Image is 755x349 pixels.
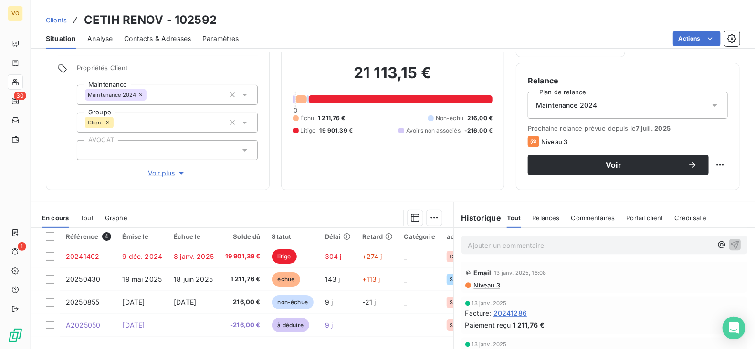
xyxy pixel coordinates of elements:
[325,233,351,240] div: Délai
[272,295,314,309] span: non-échue
[80,214,94,222] span: Tout
[148,168,186,178] span: Voir plus
[507,214,521,222] span: Tout
[88,120,103,125] span: Client
[723,317,745,339] div: Open Intercom Messenger
[472,300,507,306] span: 13 janv. 2025
[450,322,487,328] span: SF2109-55778
[528,124,728,132] span: Prochaine relance prévue depuis le
[66,275,100,283] span: 20250430
[472,341,507,347] span: 13 janv. 2025
[225,298,261,307] span: 216,00 €
[539,161,688,169] span: Voir
[533,214,560,222] span: Relances
[404,321,407,329] span: _
[294,106,297,114] span: 0
[66,321,100,329] span: A2025050
[84,11,217,29] h3: CETIH RENOV - 102592
[450,277,488,282] span: SF2104-55268
[318,114,346,123] span: 1 211,76 €
[272,233,314,240] div: Statut
[225,233,261,240] div: Solde dû
[541,138,567,145] span: Niveau 3
[447,233,515,240] div: accountingReference
[77,64,258,77] span: Propriétés Client
[14,92,26,100] span: 30
[8,328,23,343] img: Logo LeanPay
[124,34,191,43] span: Contacts & Adresses
[85,146,93,154] input: Ajouter une valeur
[454,212,502,224] h6: Historique
[362,298,376,306] span: -21 j
[202,34,239,43] span: Paramètres
[46,34,76,43] span: Situation
[225,275,261,284] span: 1 211,76 €
[87,34,113,43] span: Analyse
[467,114,493,123] span: 216,00 €
[66,252,99,260] span: 20241402
[528,75,728,86] h6: Relance
[123,275,162,283] span: 19 mai 2025
[102,232,111,241] span: 4
[88,92,136,98] span: Maintenance 2024
[301,126,316,135] span: Litige
[404,275,407,283] span: _
[174,233,214,240] div: Échue le
[8,6,23,21] div: VO
[404,298,407,306] span: _
[474,269,492,277] span: Email
[325,298,333,306] span: 9 j
[325,275,340,283] span: 143 j
[325,321,333,329] span: 9 j
[362,252,382,260] span: +274 j
[406,126,461,135] span: Avoirs non associés
[493,308,527,318] span: 20241286
[325,252,342,260] span: 304 j
[123,233,163,240] div: Émise le
[436,114,463,123] span: Non-échu
[123,252,163,260] span: 9 déc. 2024
[301,114,315,123] span: Échu
[528,155,709,175] button: Voir
[272,249,297,264] span: litige
[450,299,487,305] span: SF2109-55778
[147,91,154,99] input: Ajouter une valeur
[174,298,196,306] span: [DATE]
[272,318,309,332] span: à déduire
[473,281,500,289] span: Niveau 3
[18,242,26,251] span: 1
[105,214,127,222] span: Graphe
[272,272,301,287] span: échue
[513,320,545,330] span: 1 211,76 €
[494,270,546,276] span: 13 janv. 2025, 16:08
[174,275,213,283] span: 18 juin 2025
[465,320,511,330] span: Paiement reçu
[42,214,69,222] span: En cours
[46,15,67,25] a: Clients
[225,320,261,330] span: -216,00 €
[404,252,407,260] span: _
[123,298,145,306] span: [DATE]
[450,254,492,259] span: CTM HNET V5 50P°
[465,308,492,318] span: Facture :
[123,321,145,329] span: [DATE]
[362,275,380,283] span: +113 j
[77,168,258,178] button: Voir plus
[627,214,663,222] span: Portail client
[320,126,353,135] span: 19 901,39 €
[362,233,393,240] div: Retard
[464,126,493,135] span: -216,00 €
[673,31,721,46] button: Actions
[66,298,99,306] span: 20250855
[404,233,435,240] div: Catégorie
[675,214,707,222] span: Creditsafe
[225,252,261,261] span: 19 901,39 €
[114,118,121,127] input: Ajouter une valeur
[66,232,111,241] div: Référence
[636,124,671,132] span: 7 juil. 2025
[46,16,67,24] span: Clients
[174,252,214,260] span: 8 janv. 2025
[536,101,597,110] span: Maintenance 2024
[293,63,493,92] h2: 21 113,15 €
[571,214,615,222] span: Commentaires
